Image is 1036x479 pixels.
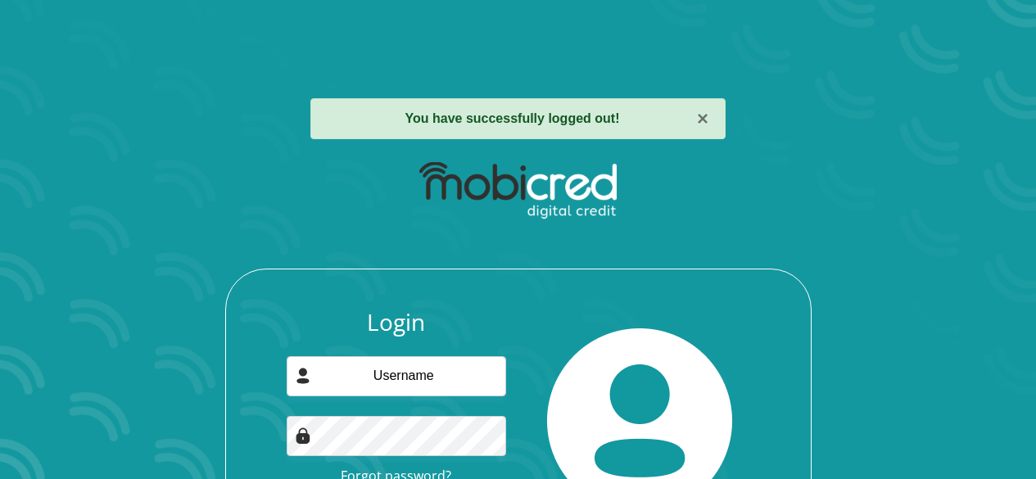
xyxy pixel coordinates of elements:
[287,356,506,396] input: Username
[287,309,506,337] h3: Login
[295,427,311,444] img: Image
[295,368,311,384] img: user-icon image
[405,111,620,125] strong: You have successfully logged out!
[419,162,617,219] img: mobicred logo
[697,109,708,129] button: ×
